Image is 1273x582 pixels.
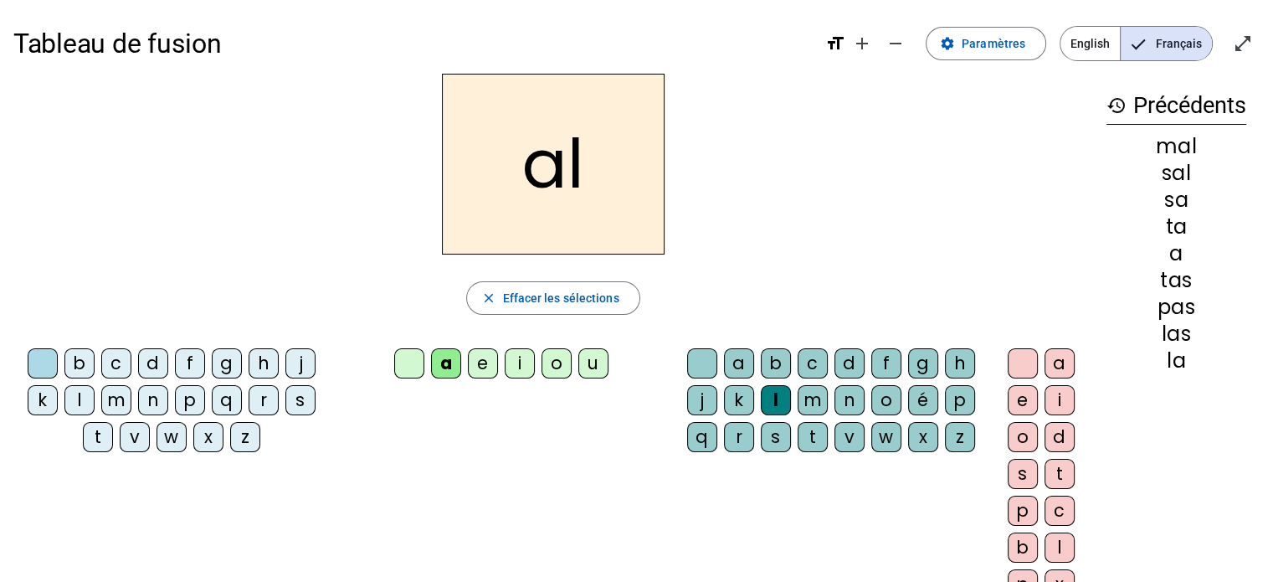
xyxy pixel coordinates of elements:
[1008,422,1038,452] div: o
[64,348,95,379] div: b
[1045,459,1075,489] div: t
[871,385,901,415] div: o
[480,291,495,306] mat-icon: close
[1045,422,1075,452] div: d
[1008,459,1038,489] div: s
[1106,244,1246,264] div: a
[138,385,168,415] div: n
[83,422,113,452] div: t
[249,348,279,379] div: h
[845,27,879,60] button: Augmenter la taille de la police
[940,36,955,51] mat-icon: settings
[852,33,872,54] mat-icon: add
[761,422,791,452] div: s
[724,422,754,452] div: r
[1060,26,1213,61] mat-button-toggle-group: Language selection
[1106,297,1246,317] div: pas
[834,348,865,379] div: d
[1045,385,1075,415] div: i
[1045,496,1075,526] div: c
[908,385,938,415] div: é
[505,348,535,379] div: i
[101,348,131,379] div: c
[834,422,865,452] div: v
[578,348,608,379] div: u
[1045,348,1075,379] div: a
[212,348,242,379] div: g
[1106,136,1246,157] div: mal
[175,348,205,379] div: f
[761,348,791,379] div: b
[687,385,717,415] div: j
[542,348,572,379] div: o
[761,385,791,415] div: l
[885,33,906,54] mat-icon: remove
[230,422,260,452] div: z
[175,385,205,415] div: p
[1121,27,1212,60] span: Français
[798,422,828,452] div: t
[502,288,619,308] span: Effacer les sélections
[120,422,150,452] div: v
[1106,324,1246,344] div: las
[285,348,316,379] div: j
[825,33,845,54] mat-icon: format_size
[101,385,131,415] div: m
[962,33,1025,54] span: Paramètres
[1008,496,1038,526] div: p
[908,348,938,379] div: g
[249,385,279,415] div: r
[1045,533,1075,563] div: l
[468,348,498,379] div: e
[193,422,223,452] div: x
[1233,33,1253,54] mat-icon: open_in_full
[1106,163,1246,183] div: sal
[1008,533,1038,563] div: b
[466,281,639,315] button: Effacer les sélections
[1008,385,1038,415] div: e
[687,422,717,452] div: q
[871,348,901,379] div: f
[879,27,912,60] button: Diminuer la taille de la police
[1226,27,1260,60] button: Entrer en plein écran
[945,422,975,452] div: z
[945,348,975,379] div: h
[431,348,461,379] div: a
[138,348,168,379] div: d
[926,27,1046,60] button: Paramètres
[908,422,938,452] div: x
[1106,351,1246,371] div: la
[1106,95,1127,116] mat-icon: history
[798,348,828,379] div: c
[1106,217,1246,237] div: ta
[724,348,754,379] div: a
[871,422,901,452] div: w
[1106,270,1246,291] div: tas
[1106,87,1246,125] h3: Précédents
[1106,190,1246,210] div: sa
[64,385,95,415] div: l
[724,385,754,415] div: k
[945,385,975,415] div: p
[157,422,187,452] div: w
[28,385,58,415] div: k
[1060,27,1120,60] span: English
[13,17,812,70] h1: Tableau de fusion
[834,385,865,415] div: n
[798,385,828,415] div: m
[212,385,242,415] div: q
[442,74,665,255] h2: al
[285,385,316,415] div: s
